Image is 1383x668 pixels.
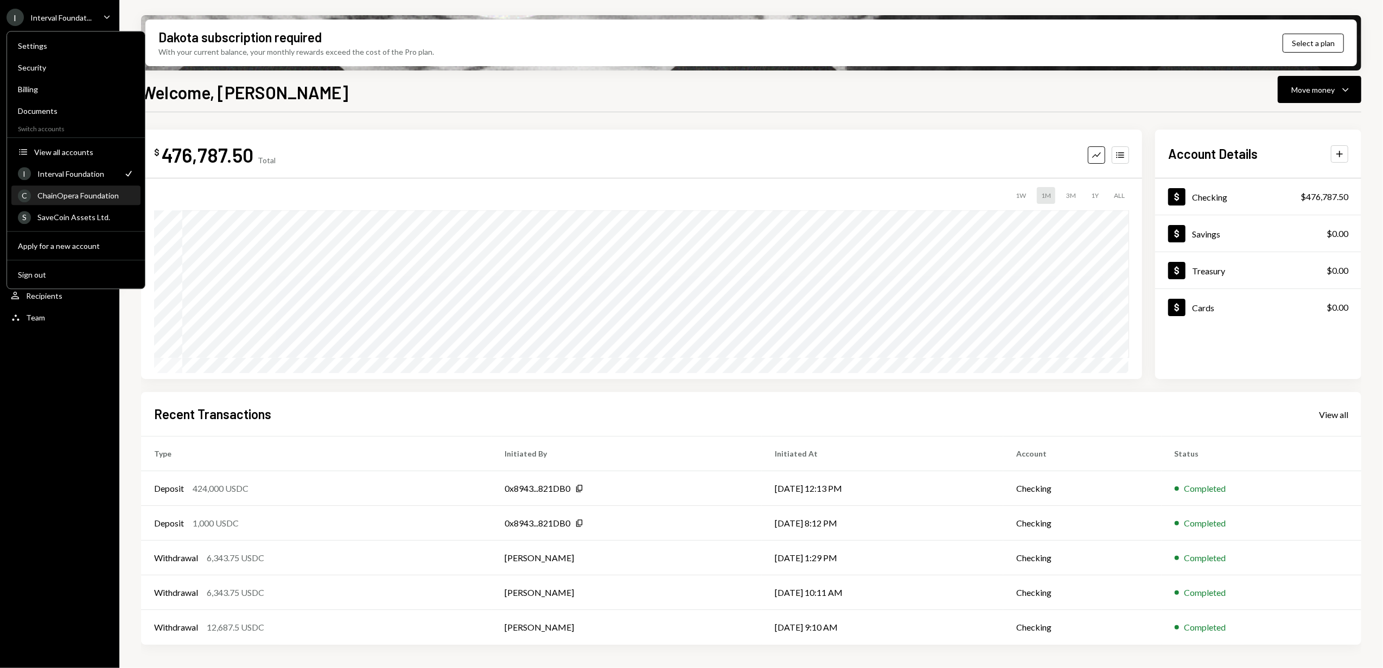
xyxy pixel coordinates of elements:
th: Type [141,436,492,471]
div: 1M [1037,187,1055,204]
div: Apply for a new account [18,241,134,251]
a: CChainOpera Foundation [11,185,141,205]
div: I [18,167,31,180]
button: Sign out [11,265,141,285]
div: 1W [1011,187,1030,204]
div: Move money [1291,84,1335,95]
div: C [18,189,31,202]
div: Completed [1184,621,1226,634]
div: SaveCoin Assets Ltd. [37,213,134,222]
div: $0.00 [1327,264,1348,277]
td: [DATE] 9:10 AM [762,610,1004,645]
div: Recipients [26,291,62,300]
div: Cards [1192,303,1214,313]
a: Treasury$0.00 [1155,252,1361,288]
div: S [18,211,31,224]
div: 1,000 USDC [193,517,239,530]
th: Status [1162,436,1361,471]
td: [DATE] 10:11 AM [762,575,1004,610]
a: Recipients [7,286,113,305]
div: I [7,9,24,26]
td: Checking [1003,610,1161,645]
div: Documents [18,106,134,115]
h2: Account Details [1168,145,1258,163]
a: Savings$0.00 [1155,215,1361,252]
h1: Welcome, [PERSON_NAME] [141,81,348,103]
div: Completed [1184,551,1226,564]
td: Checking [1003,541,1161,575]
div: 6,343.75 USDC [207,586,264,599]
a: Security [11,57,141,77]
h2: Recent Transactions [154,405,271,423]
div: 0x8943...821DB0 [505,517,571,530]
div: Total [258,156,276,165]
div: 6,343.75 USDC [207,551,264,564]
td: [DATE] 1:29 PM [762,541,1004,575]
button: Select a plan [1283,34,1344,53]
td: Checking [1003,506,1161,541]
div: Checking [1192,192,1227,202]
div: Withdrawal [154,621,198,634]
div: 3M [1062,187,1080,204]
div: Billing [18,85,134,94]
button: Apply for a new account [11,236,141,256]
div: ALL [1110,187,1129,204]
div: ChainOpera Foundation [37,191,134,200]
div: $0.00 [1327,227,1348,240]
div: $476,787.50 [1301,190,1348,203]
div: 12,687.5 USDC [207,621,264,634]
div: Settings [18,41,134,50]
div: Security [18,63,134,72]
div: Deposit [154,517,184,530]
div: View all accounts [34,147,134,157]
div: Completed [1184,482,1226,495]
div: 476,787.50 [162,143,253,167]
a: Documents [11,101,141,120]
div: Deposit [154,482,184,495]
div: 0x8943...821DB0 [505,482,571,495]
div: Treasury [1192,266,1225,276]
td: [PERSON_NAME] [492,541,762,575]
div: With your current balance, your monthly rewards exceed the cost of the Pro plan. [158,46,434,57]
div: Switch accounts [7,123,145,133]
div: Interval Foundat... [30,13,92,22]
div: Savings [1192,229,1220,239]
a: Checking$476,787.50 [1155,178,1361,215]
div: Dakota subscription required [158,28,322,46]
th: Initiated By [492,436,762,471]
a: Settings [11,36,141,55]
th: Initiated At [762,436,1004,471]
th: Account [1003,436,1161,471]
div: Withdrawal [154,551,198,564]
div: $ [154,147,160,158]
a: SSaveCoin Assets Ltd. [11,207,141,227]
a: Billing [11,79,141,99]
td: [DATE] 12:13 PM [762,471,1004,506]
div: 1Y [1087,187,1103,204]
div: Sign out [18,270,134,279]
a: View all [1319,408,1348,420]
td: [DATE] 8:12 PM [762,506,1004,541]
div: 424,000 USDC [193,482,248,495]
div: Withdrawal [154,586,198,599]
a: Cards$0.00 [1155,289,1361,325]
a: Team [7,307,113,327]
button: Move money [1278,76,1361,103]
td: [PERSON_NAME] [492,610,762,645]
td: Checking [1003,471,1161,506]
div: Team [26,313,45,322]
div: Completed [1184,517,1226,530]
td: [PERSON_NAME] [492,575,762,610]
div: Interval Foundation [37,169,117,178]
div: $0.00 [1327,301,1348,314]
div: View all [1319,409,1348,420]
td: Checking [1003,575,1161,610]
button: View all accounts [11,143,141,162]
div: Completed [1184,586,1226,599]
